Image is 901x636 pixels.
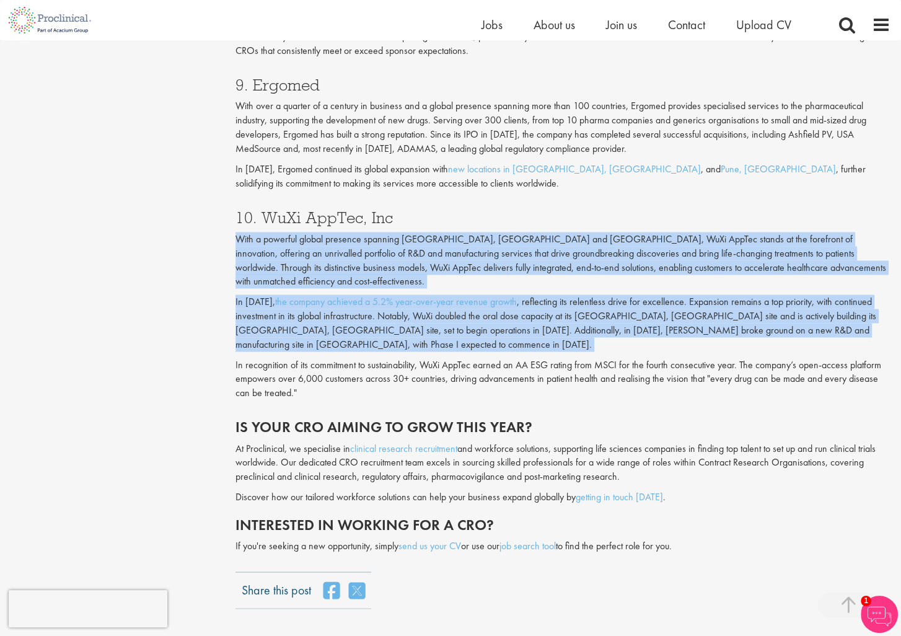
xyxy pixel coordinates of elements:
[606,17,637,33] a: Join us
[349,581,365,599] a: share on twitter
[275,294,517,307] a: the company achieved a 5.2% year-over-year revenue growth
[721,162,836,175] a: Pune, [GEOGRAPHIC_DATA]
[499,539,556,552] a: job search tool
[235,516,891,532] h2: Interested in working for a CRO?
[235,232,891,288] p: With a powerful global presence spanning [GEOGRAPHIC_DATA], [GEOGRAPHIC_DATA] and [GEOGRAPHIC_DAT...
[242,581,311,590] label: Share this post
[235,99,891,156] p: With over a quarter of a century in business and a global presence spanning more than 100 countri...
[235,539,891,553] p: If you're seeking a new opportunity, simply or use our to find the perfect role for you.
[481,17,503,33] a: Jobs
[235,490,891,504] p: Discover how our tailored workforce solutions can help your business expand globally by .
[235,294,891,351] p: In [DATE], , reflecting its relentless drive for excellence. Expansion remains a top priority, wi...
[9,590,167,627] iframe: reCAPTCHA
[235,77,891,93] h3: 9. Ergomed
[534,17,575,33] a: About us
[448,162,701,175] a: new locations in [GEOGRAPHIC_DATA], [GEOGRAPHIC_DATA]
[398,539,461,552] a: send us your CV
[235,441,891,484] p: At Proclinical, we specialise in and workforce solutions, supporting life sciences companies in f...
[235,358,891,400] p: In recognition of its commitment to sustainability, WuXi AppTec earned an AA ESG rating from MSCI...
[350,441,457,454] a: clinical research recruitment
[861,596,871,606] span: 1
[668,17,705,33] a: Contact
[323,581,340,599] a: share on facebook
[235,418,891,435] h2: Is your CRO aiming to grow this year?
[576,490,663,503] a: getting in touch [DATE]
[736,17,791,33] a: Upload CV
[861,596,898,633] img: Chatbot
[235,162,891,191] p: In [DATE], Ergomed continued its global expansion with , and , further solidifying its commitment...
[235,209,891,225] h3: 10. WuXi AppTec, Inc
